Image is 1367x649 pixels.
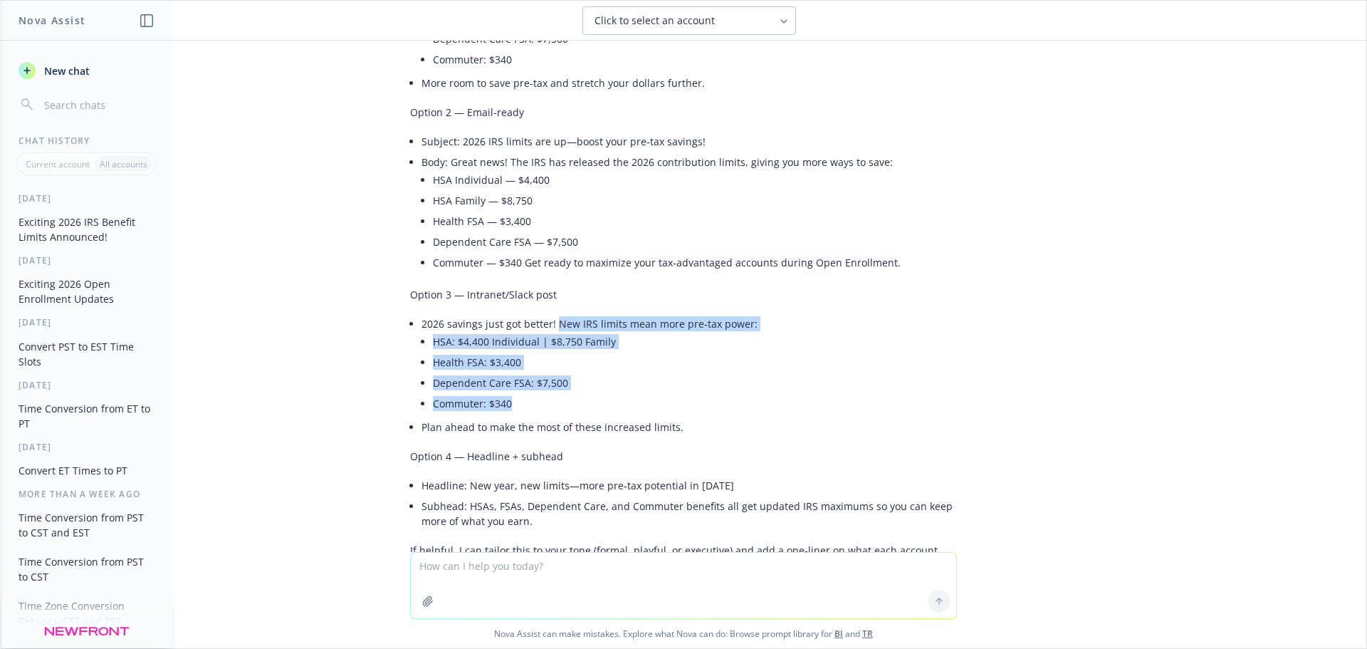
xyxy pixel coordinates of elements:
[410,543,957,573] p: If helpful, I can tailor this to your tone (formal, playful, or executive) and add a one‑liner on...
[433,373,957,393] li: Dependent Care FSA: $7,500
[421,73,957,93] li: More room to save pre-tax and stretch your dollars further.
[41,95,154,115] input: Search chats
[1,441,172,453] div: [DATE]
[433,393,957,414] li: Commuter: $340
[421,313,957,417] li: 2026 savings just got better! New IRS limits mean more pre‑tax power:
[421,475,957,496] li: Headline: New year, new limits—more pre‑tax potential in [DATE]
[100,158,147,170] p: All accounts
[595,14,715,28] span: Click to select an account
[6,619,1361,648] span: Nova Assist can make mistakes. Explore what Nova can do: Browse prompt library for and
[433,331,957,352] li: HSA: $4,400 Individual | $8,750 Family
[13,459,160,482] button: Convert ET Times to PT
[433,49,957,70] li: Commuter: $340
[1,488,172,500] div: More than a week ago
[13,550,160,588] button: Time Conversion from PST to CST
[433,232,957,252] li: Dependent Care FSA — $7,500
[41,63,90,78] span: New chat
[13,594,160,633] button: Time Zone Conversion Between CST and PST
[862,628,873,640] a: TR
[433,252,957,273] li: Commuter — $340 Get ready to maximize your tax‑advantaged accounts during Open Enrollment.
[421,496,957,531] li: Subhead: HSAs, FSAs, Dependent Care, and Commuter benefits all get updated IRS maximums so you ca...
[433,211,957,232] li: Health FSA — $3,400
[433,352,957,373] li: Health FSA: $3,400
[1,316,172,328] div: [DATE]
[410,105,957,120] p: Option 2 — Email-ready
[433,190,957,211] li: HSA Family — $8,750
[13,397,160,435] button: Time Conversion from ET to PT
[1,254,172,266] div: [DATE]
[421,152,957,276] li: Body: Great news! The IRS has released the 2026 contribution limits, giving you more ways to save:
[421,131,957,152] li: Subject: 2026 IRS limits are up—boost your pre‑tax savings!
[410,287,957,302] p: Option 3 — Intranet/Slack post
[19,13,85,28] h1: Nova Assist
[433,170,957,190] li: HSA Individual — $4,400
[1,135,172,147] div: Chat History
[582,6,796,35] button: Click to select an account
[13,210,160,249] button: Exciting 2026 IRS Benefit Limits Announced!
[1,192,172,204] div: [DATE]
[13,335,160,373] button: Convert PST to EST Time Slots
[13,272,160,311] button: Exciting 2026 Open Enrollment Updates
[410,449,957,464] p: Option 4 — Headline + subhead
[13,506,160,544] button: Time Conversion from PST to CST and EST
[421,417,957,437] li: Plan ahead to make the most of these increased limits.
[834,628,843,640] a: BI
[13,58,160,83] button: New chat
[1,379,172,391] div: [DATE]
[26,158,90,170] p: Current account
